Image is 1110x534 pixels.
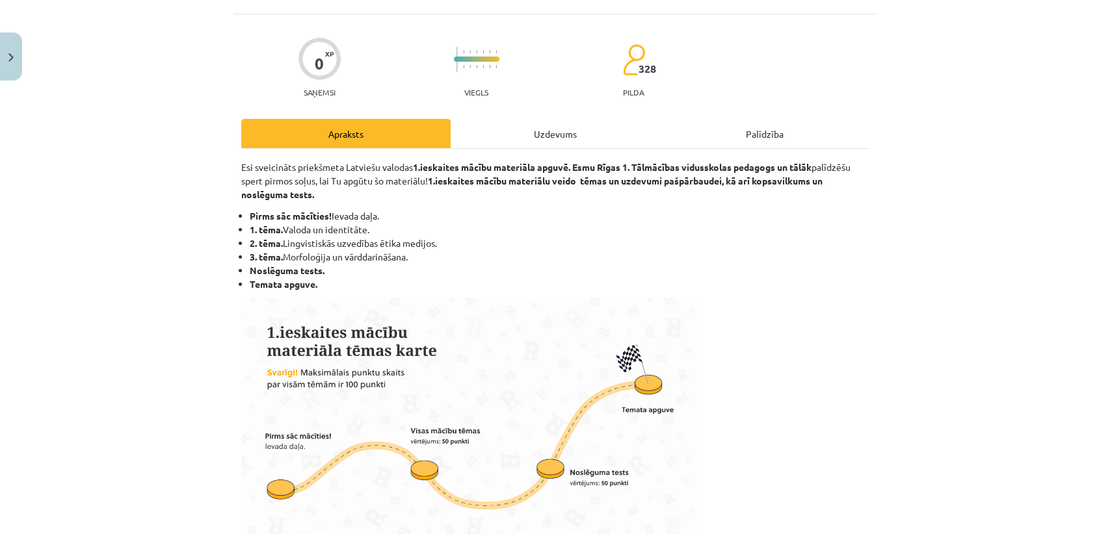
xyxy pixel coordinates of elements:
[476,65,477,68] img: icon-short-line-57e1e144782c952c97e751825c79c345078a6d821885a25fce030b3d8c18986b.svg
[476,50,477,53] img: icon-short-line-57e1e144782c952c97e751825c79c345078a6d821885a25fce030b3d8c18986b.svg
[622,44,645,76] img: students-c634bb4e5e11cddfef0936a35e636f08e4e9abd3cc4e673bd6f9a4125e45ecb1.svg
[250,223,283,235] strong: 1. tēma.
[482,65,484,68] img: icon-short-line-57e1e144782c952c97e751825c79c345078a6d821885a25fce030b3d8c18986b.svg
[463,65,464,68] img: icon-short-line-57e1e144782c952c97e751825c79c345078a6d821885a25fce030b3d8c18986b.svg
[250,237,283,249] strong: 2. tēma.
[456,47,458,72] img: icon-long-line-d9ea69661e0d244f92f715978eff75569469978d946b2353a9bb055b3ed8787d.svg
[241,160,869,201] p: Esi sveicināts priekšmeta Latviešu valodas palīdzēšu spert pirmos soļus, lai Tu apgūtu šo materiālu!
[315,55,324,73] div: 0
[241,119,451,148] div: Apraksts
[250,250,869,264] li: Morfoloģija un vārddarināšana.
[413,161,812,173] b: 1.ieskaites mācību materiāla apguvē. Esmu Rīgas 1. Tālmācības vidusskolas pedagogs un tālāk
[464,88,488,97] p: Viegls
[241,175,823,200] b: 1.ieskaites mācību materiālu veido tēmas un uzdevumi pašpārbaudei, kā arī kopsavilkums un noslēgu...
[463,50,464,53] img: icon-short-line-57e1e144782c952c97e751825c79c345078a6d821885a25fce030b3d8c18986b.svg
[489,50,490,53] img: icon-short-line-57e1e144782c952c97e751825c79c345078a6d821885a25fce030b3d8c18986b.svg
[298,88,341,97] p: Saņemsi
[660,119,869,148] div: Palīdzība
[250,223,869,236] li: Valoda un identitāte.
[496,65,497,68] img: icon-short-line-57e1e144782c952c97e751825c79c345078a6d821885a25fce030b3d8c18986b.svg
[325,50,334,57] span: XP
[250,209,869,223] li: Ievada daļa.
[639,63,656,75] span: 328
[250,264,324,276] strong: Noslēguma tests.
[482,50,484,53] img: icon-short-line-57e1e144782c952c97e751825c79c345078a6d821885a25fce030b3d8c18986b.svg
[250,278,317,290] strong: Temata apguve.
[489,65,490,68] img: icon-short-line-57e1e144782c952c97e751825c79c345078a6d821885a25fce030b3d8c18986b.svg
[250,210,332,222] strong: Pirms sāc mācīties!
[623,88,644,97] p: pilda
[469,65,471,68] img: icon-short-line-57e1e144782c952c97e751825c79c345078a6d821885a25fce030b3d8c18986b.svg
[496,50,497,53] img: icon-short-line-57e1e144782c952c97e751825c79c345078a6d821885a25fce030b3d8c18986b.svg
[469,50,471,53] img: icon-short-line-57e1e144782c952c97e751825c79c345078a6d821885a25fce030b3d8c18986b.svg
[451,119,660,148] div: Uzdevums
[250,251,283,262] strong: 3. tēma.
[8,53,14,62] img: icon-close-lesson-0947bae3869378f0d4975bcd49f059093ad1ed9edebbc8119c70593378902aed.svg
[250,236,869,250] li: Lingvistiskās uzvedības ētika medijos.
